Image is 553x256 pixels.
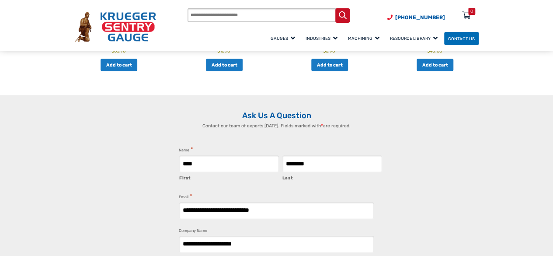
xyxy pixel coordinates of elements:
label: Email [179,193,192,200]
span: Resource Library [390,36,438,41]
a: Phone Number (920) 434-8860 [387,14,445,21]
span: $ [323,48,326,54]
bdi: 6.90 [323,48,335,54]
a: Add to cart: “ALN” [206,59,243,71]
img: Krueger Sentry Gauge [75,12,156,42]
span: $ [111,48,114,54]
a: Gauges [267,31,302,46]
span: Contact Us [448,36,475,41]
div: 0 [470,8,473,15]
span: $ [217,48,220,54]
a: Machining [344,31,386,46]
legend: Name [179,146,193,154]
label: Last [282,173,383,182]
bdi: 40.60 [427,48,442,54]
bdi: 18.10 [217,48,230,54]
label: Company Name [179,228,207,234]
bdi: 65.70 [111,48,126,54]
span: Industries [306,36,337,41]
p: Contact our team of experts [DATE]. Fields marked with are required. [170,123,383,130]
a: Resource Library [386,31,444,46]
a: Contact Us [444,32,479,46]
a: Add to cart: “Float-P” [311,59,348,71]
span: [PHONE_NUMBER] [395,14,445,21]
span: $ [427,48,430,54]
h2: Ask Us A Question [75,111,479,121]
span: Machining [348,36,379,41]
label: First [179,173,280,182]
a: Add to cart: “DSG-Kit” [101,59,137,71]
span: Gauges [271,36,295,41]
a: Industries [302,31,344,46]
a: Add to cart: “DGALN-Kit” [417,59,453,71]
